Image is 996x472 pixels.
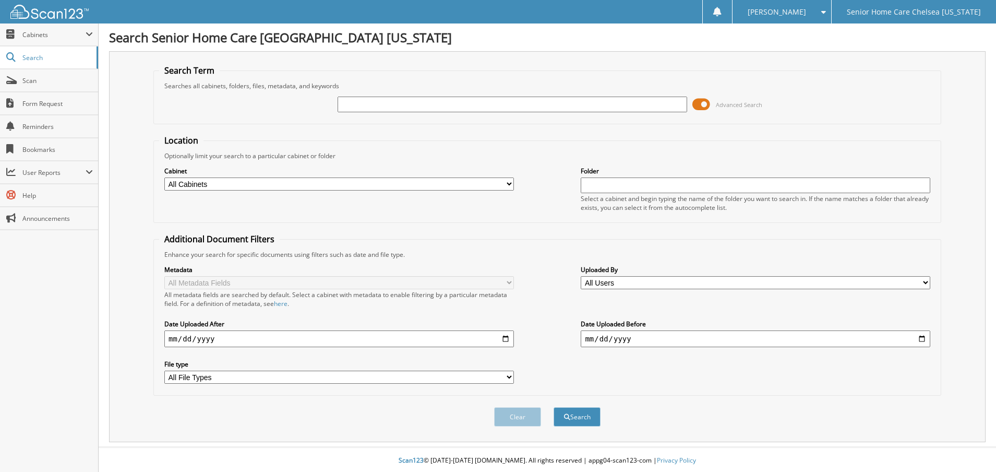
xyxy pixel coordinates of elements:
[164,331,514,347] input: start
[10,5,89,19] img: scan123-logo-white.svg
[399,456,424,465] span: Scan123
[716,101,762,109] span: Advanced Search
[22,99,93,108] span: Form Request
[581,331,930,347] input: end
[159,250,935,259] div: Enhance your search for specific documents using filters such as date and file type.
[22,191,93,200] span: Help
[22,214,93,223] span: Announcements
[748,9,806,15] span: [PERSON_NAME]
[581,265,930,274] label: Uploaded By
[164,360,514,369] label: File type
[22,145,93,154] span: Bookmarks
[22,30,86,39] span: Cabinets
[581,320,930,328] label: Date Uploaded Before
[164,265,514,274] label: Metadata
[22,122,93,131] span: Reminders
[159,65,220,76] legend: Search Term
[159,135,203,146] legend: Location
[164,320,514,328] label: Date Uploaded After
[109,29,986,46] h1: Search Senior Home Care [GEOGRAPHIC_DATA] [US_STATE]
[581,167,930,175] label: Folder
[944,422,996,472] iframe: Chat Widget
[274,299,287,308] a: here
[164,290,514,308] div: All metadata fields are searched by default. Select a cabinet with metadata to enable filtering b...
[159,81,935,90] div: Searches all cabinets, folders, files, metadata, and keywords
[22,53,91,62] span: Search
[159,151,935,160] div: Optionally limit your search to a particular cabinet or folder
[159,233,280,245] legend: Additional Document Filters
[847,9,981,15] span: Senior Home Care Chelsea [US_STATE]
[554,407,601,427] button: Search
[657,456,696,465] a: Privacy Policy
[494,407,541,427] button: Clear
[581,194,930,212] div: Select a cabinet and begin typing the name of the folder you want to search in. If the name match...
[164,167,514,175] label: Cabinet
[22,168,86,177] span: User Reports
[22,76,93,85] span: Scan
